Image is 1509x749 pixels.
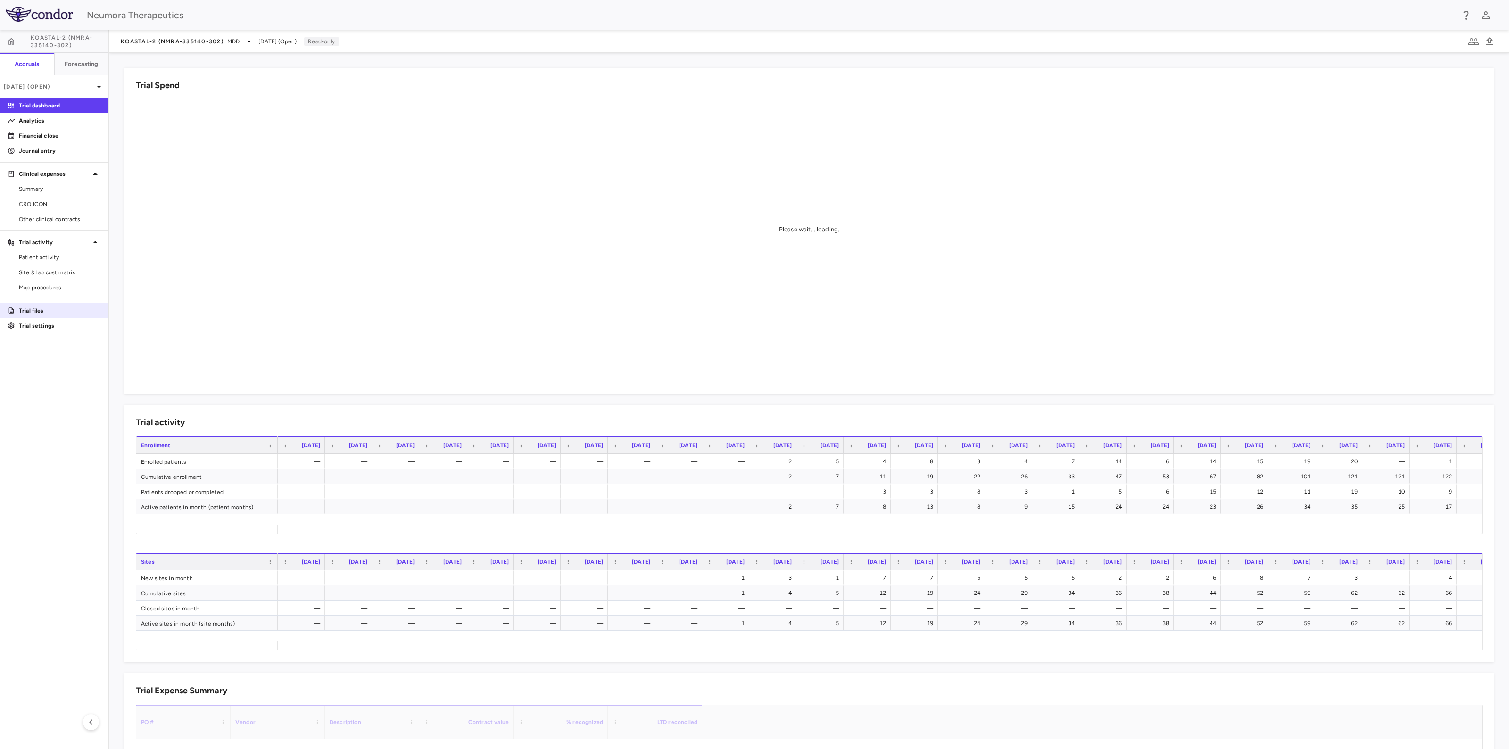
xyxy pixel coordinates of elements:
div: 5 [946,570,980,585]
div: 4 [994,454,1028,469]
span: [DATE] [1245,442,1263,449]
div: 2 [758,454,792,469]
div: — [333,499,367,514]
span: [DATE] [1386,442,1405,449]
div: — [475,570,509,585]
span: [DATE] [1198,559,1216,565]
p: Journal entry [19,147,101,155]
div: — [286,499,320,514]
div: — [758,484,792,499]
div: 122 [1418,469,1452,484]
img: logo-full-SnFGN8VE.png [6,7,73,22]
div: 44 [1182,585,1216,601]
div: 52 [1229,585,1263,601]
div: — [475,469,509,484]
span: [DATE] [632,559,650,565]
div: 34 [1041,585,1075,601]
span: CRO ICON [19,200,101,208]
span: [DATE] [1151,442,1169,449]
div: 19 [1324,484,1358,499]
div: 2 [1135,570,1169,585]
p: Clinical expenses [19,170,90,178]
div: — [286,469,320,484]
span: [DATE] [349,559,367,565]
div: 8 [1465,454,1499,469]
div: — [569,585,603,601]
span: Patient activity [19,253,101,262]
div: — [616,469,650,484]
div: — [1465,601,1499,616]
div: 62 [1371,616,1405,631]
span: [DATE] [1481,559,1499,565]
div: 14 [1182,454,1216,469]
div: 24 [946,616,980,631]
div: — [428,469,462,484]
div: 121 [1371,469,1405,484]
p: Trial activity [19,238,90,247]
div: 53 [1135,469,1169,484]
div: 22 [946,469,980,484]
div: 34 [1041,616,1075,631]
div: 1 [1041,484,1075,499]
span: [DATE] [490,559,509,565]
div: — [475,454,509,469]
div: 35 [1324,499,1358,514]
div: 17 [1418,499,1452,514]
span: Other clinical contracts [19,215,101,223]
div: 5 [994,570,1028,585]
div: 67 [1465,585,1499,601]
div: — [286,616,320,631]
div: 5 [1041,570,1075,585]
div: — [428,499,462,514]
div: 6 [1135,484,1169,499]
div: — [616,499,650,514]
div: Cumulative sites [136,585,278,600]
div: — [616,570,650,585]
span: [DATE] [1245,559,1263,565]
div: — [616,454,650,469]
div: 3 [899,484,933,499]
div: — [616,484,650,499]
div: 20 [1324,454,1358,469]
div: — [1135,601,1169,616]
span: [DATE] (Open) [258,37,297,46]
div: — [1324,601,1358,616]
h6: Trial Expense Summary [136,684,227,697]
h6: Forecasting [65,60,99,68]
div: — [1229,601,1263,616]
p: Analytics [19,116,101,125]
div: — [333,616,367,631]
p: Trial settings [19,321,101,330]
p: Trial files [19,306,101,315]
span: [DATE] [962,442,980,449]
span: [DATE] [538,442,556,449]
div: — [994,601,1028,616]
div: — [381,469,415,484]
div: — [381,585,415,601]
div: 4 [758,585,792,601]
div: 59 [1277,585,1310,601]
span: [DATE] [396,442,415,449]
div: 4 [758,616,792,631]
div: — [428,601,462,616]
div: 2 [1088,570,1122,585]
div: — [428,484,462,499]
div: 101 [1277,469,1310,484]
div: — [758,601,792,616]
div: — [616,616,650,631]
div: 11 [852,469,886,484]
div: 7 [1041,454,1075,469]
div: Closed sites in month [136,601,278,615]
div: — [663,570,697,585]
div: 82 [1229,469,1263,484]
div: — [333,469,367,484]
div: Cumulative enrollment [136,469,278,484]
div: — [381,499,415,514]
div: 66 [1418,616,1452,631]
div: 62 [1324,585,1358,601]
h6: Trial activity [136,416,185,429]
div: — [569,454,603,469]
div: 23 [1182,499,1216,514]
div: 4 [1418,570,1452,585]
div: 9 [1418,484,1452,499]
